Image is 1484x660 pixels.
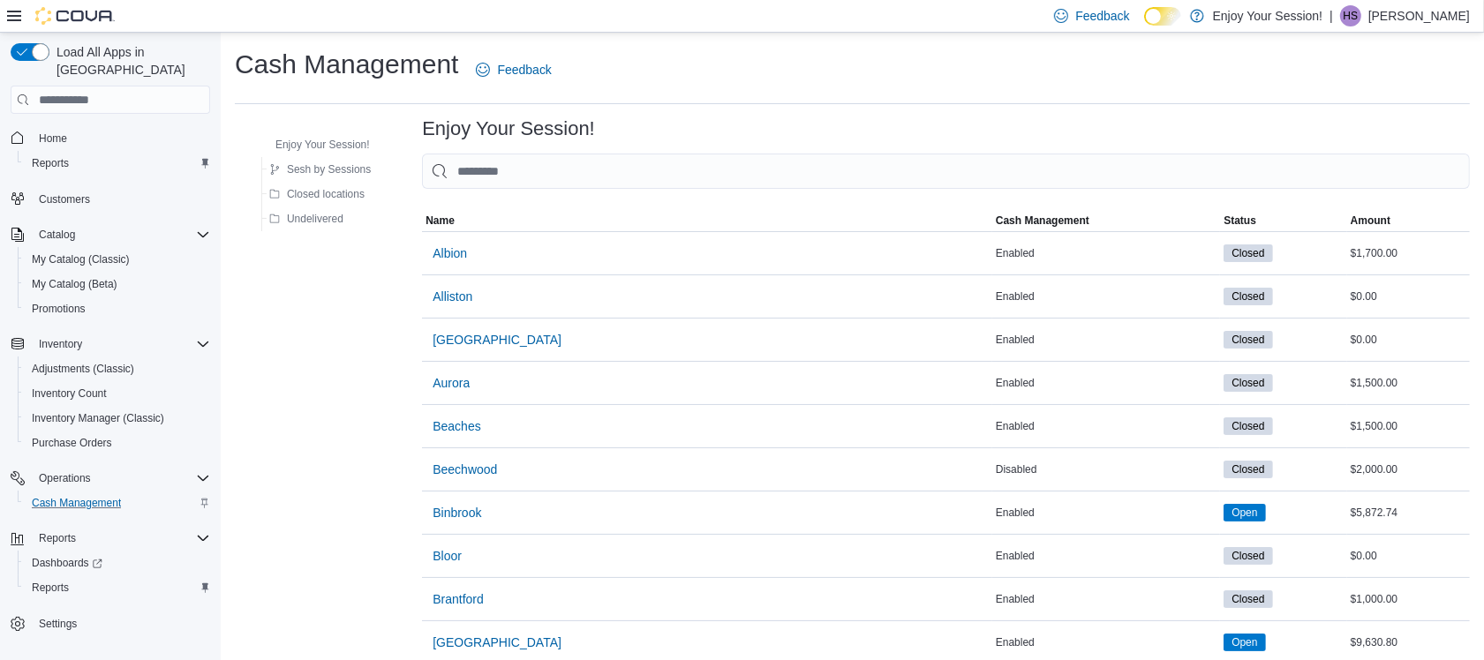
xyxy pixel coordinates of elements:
span: Cash Management [996,214,1089,228]
input: This is a search bar. As you type, the results lower in the page will automatically filter. [422,154,1470,189]
span: Brantford [433,590,484,608]
a: Promotions [25,298,93,319]
a: My Catalog (Beta) [25,274,124,295]
button: Inventory Count [18,381,217,406]
a: Reports [25,153,76,174]
button: Bloor [426,538,469,574]
span: Alliston [433,288,472,305]
button: Reports [32,528,83,549]
span: Operations [32,468,210,489]
div: $1,700.00 [1347,243,1470,264]
span: Inventory [32,334,210,355]
span: Closed [1232,418,1264,434]
span: Aurora [433,374,470,392]
div: $0.00 [1347,545,1470,566]
div: Enabled [992,416,1220,437]
a: Customers [32,189,97,210]
span: Promotions [32,302,86,316]
span: Closed [1232,375,1264,391]
span: Closed [1224,288,1272,305]
span: Purchase Orders [25,432,210,454]
span: Beaches [433,417,480,435]
button: Operations [32,468,98,489]
span: Feedback [1075,7,1129,25]
img: Cova [35,7,115,25]
span: Open [1232,505,1257,521]
button: Inventory [32,334,89,355]
span: Open [1232,634,1257,650]
span: Closed [1232,461,1264,477]
a: Adjustments (Classic) [25,358,141,379]
span: Amount [1351,214,1390,228]
a: Purchase Orders [25,432,119,454]
span: Reports [25,577,210,598]
span: Reports [32,156,69,170]
a: Inventory Count [25,383,114,404]
a: Settings [32,613,84,634]
button: Name [422,210,992,231]
span: Closed [1224,374,1272,392]
span: Reports [39,531,76,545]
button: Operations [4,466,217,491]
button: [GEOGRAPHIC_DATA] [426,322,569,357]
span: My Catalog (Classic) [25,249,210,270]
button: Albion [426,236,474,271]
span: Status [1224,214,1256,228]
button: Purchase Orders [18,431,217,455]
span: Closed [1232,289,1264,304]
p: [PERSON_NAME] [1368,5,1470,26]
span: Feedback [497,61,551,79]
button: Adjustments (Classic) [18,356,217,381]
button: Reports [18,151,217,176]
button: Customers [4,186,217,212]
button: Reports [18,575,217,600]
button: Catalog [32,224,82,245]
p: | [1330,5,1333,26]
span: Inventory Manager (Classic) [32,411,164,425]
span: Cash Management [32,496,121,510]
div: Enabled [992,502,1220,523]
div: $5,872.74 [1347,502,1470,523]
span: Cash Management [25,492,210,514]
p: Enjoy Your Session! [1213,5,1323,26]
div: Enabled [992,286,1220,307]
button: Cash Management [18,491,217,515]
span: Reports [25,153,210,174]
span: Adjustments (Classic) [32,362,134,376]
button: Home [4,124,217,150]
button: Sesh by Sessions [262,159,378,180]
button: Brantford [426,581,491,617]
span: Customers [39,192,90,206]
button: Aurora [426,365,477,401]
button: Catalog [4,222,217,247]
button: Reports [4,526,217,551]
span: Reports [32,581,69,595]
span: Open [1224,634,1265,651]
span: Inventory [39,337,82,351]
span: Closed [1224,547,1272,565]
div: $1,500.00 [1347,372,1470,394]
button: Alliston [426,279,479,314]
a: Dashboards [25,552,109,574]
span: Inventory Count [32,386,107,401]
span: Inventory Manager (Classic) [25,408,210,429]
span: Closed [1224,417,1272,435]
div: $0.00 [1347,329,1470,350]
div: $0.00 [1347,286,1470,307]
span: Load All Apps in [GEOGRAPHIC_DATA] [49,43,210,79]
span: Home [32,126,210,148]
button: My Catalog (Classic) [18,247,217,272]
div: $9,630.80 [1347,632,1470,653]
a: Reports [25,577,76,598]
a: Inventory Manager (Classic) [25,408,171,429]
a: Feedback [469,52,558,87]
div: Enabled [992,372,1220,394]
span: Dashboards [32,556,102,570]
h1: Cash Management [235,47,458,82]
span: Closed [1232,591,1264,607]
span: [GEOGRAPHIC_DATA] [433,331,561,349]
button: Closed locations [262,184,372,205]
div: $2,000.00 [1347,459,1470,480]
span: Customers [32,188,210,210]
